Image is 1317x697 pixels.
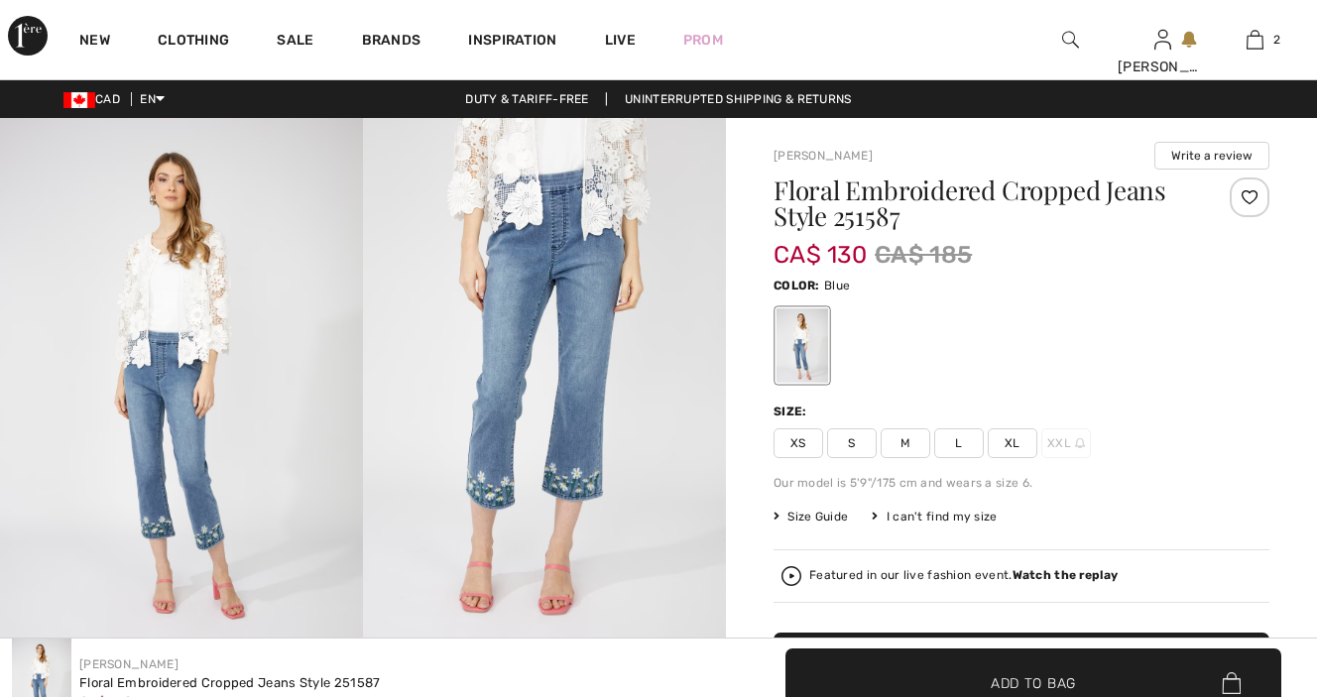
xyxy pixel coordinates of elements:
span: 2 [1273,31,1280,49]
h1: Floral Embroidered Cropped Jeans Style 251587 [774,177,1187,229]
span: Color: [774,279,820,292]
a: Sign In [1154,30,1171,49]
div: Our model is 5'9"/175 cm and wears a size 6. [774,474,1269,492]
span: M [881,428,930,458]
div: Size: [774,403,811,420]
img: Floral Embroidered Cropped Jeans Style 251587. 2 [363,118,726,662]
img: ring-m.svg [1075,438,1085,448]
a: Prom [683,30,723,51]
img: Watch the replay [781,566,801,586]
img: Bag.svg [1222,672,1241,694]
span: EN [140,92,165,106]
img: search the website [1062,28,1079,52]
span: CA$ 185 [875,237,972,273]
a: Clothing [158,32,229,53]
strong: Watch the replay [1013,568,1119,582]
span: CAD [63,92,128,106]
span: XXL [1041,428,1091,458]
div: I can't find my size [872,508,997,525]
div: Blue [777,308,828,383]
a: 2 [1210,28,1300,52]
span: CA$ 130 [774,221,867,269]
a: Brands [362,32,421,53]
a: [PERSON_NAME] [79,657,179,671]
div: Floral Embroidered Cropped Jeans Style 251587 [79,673,381,693]
a: New [79,32,110,53]
a: Sale [277,32,313,53]
span: L [934,428,984,458]
img: Canadian Dollar [63,92,95,108]
span: XS [774,428,823,458]
span: S [827,428,877,458]
a: Live [605,30,636,51]
img: My Info [1154,28,1171,52]
a: [PERSON_NAME] [774,149,873,163]
span: Add to Bag [991,673,1076,694]
img: My Bag [1247,28,1263,52]
span: Blue [824,279,850,292]
span: Inspiration [468,32,556,53]
span: Size Guide [774,508,848,525]
button: Write a review [1154,142,1269,170]
div: [PERSON_NAME] [1118,57,1208,77]
span: XL [988,428,1037,458]
div: Featured in our live fashion event. [809,569,1118,582]
img: 1ère Avenue [8,16,48,56]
